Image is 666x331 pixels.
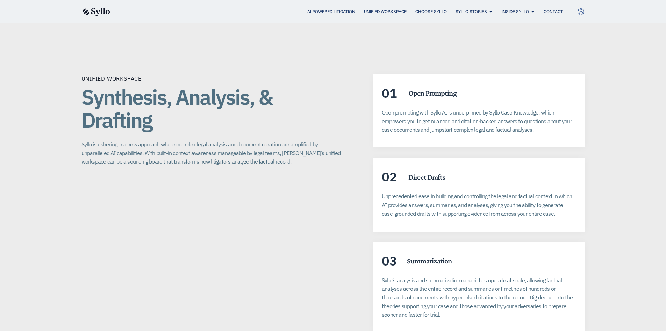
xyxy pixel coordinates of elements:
h5: Direct Drafts [408,173,445,182]
nav: Menu [124,8,563,15]
p: Open prompting with Syllo AI is underpinned by Syllo Case Knowledge, which empowers you to get nu... [382,108,576,134]
a: Syllo Stories [456,8,487,15]
div: Menu Toggle [124,8,563,15]
span: 01 [382,85,397,101]
a: AI Powered Litigation [307,8,355,15]
span: 03 [382,253,397,269]
p: Unprecedented ease in building and controlling the legal and factual context in which AI provides... [382,192,576,218]
a: Unified Workspace [364,8,407,15]
h5: Summarization​ [407,256,452,266]
span: 02 [382,168,397,185]
p: Unified Workspace [81,74,346,83]
h5: Open Prompting [408,89,457,98]
a: Choose Syllo [415,8,447,15]
img: syllo [81,8,110,16]
a: Contact [544,8,563,15]
h1: Synthesis, Analysis, & Drafting [81,85,346,132]
span: Syllo’s analysis and summarization capabilities operate at scale, allowing factual analyses acros... [382,277,573,318]
p: Syllo is ushering in a new approach where complex legal analysis and document creation are amplif... [81,140,346,166]
a: Inside Syllo [502,8,529,15]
